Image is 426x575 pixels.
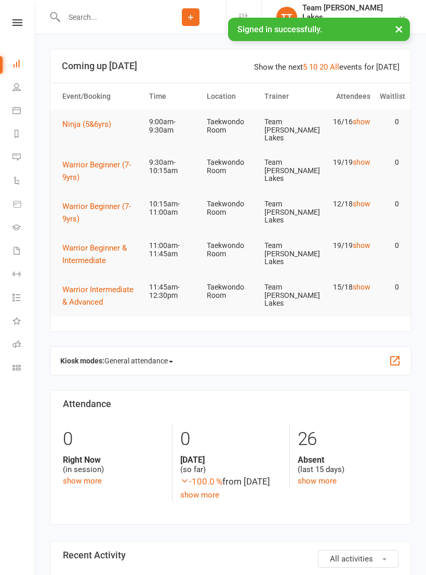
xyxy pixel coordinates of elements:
a: show [353,200,370,208]
td: Team [PERSON_NAME] Lakes [260,233,317,274]
td: 16/16 [317,110,375,134]
a: show more [63,476,102,486]
a: 5 [303,62,307,72]
button: Warrior Intermediate & Advanced [62,283,140,308]
button: Warrior Beginner & Intermediate [62,242,140,267]
td: 12/18 [317,192,375,216]
button: Warrior Beginner (7-9yrs) [62,159,140,184]
a: show [353,117,370,126]
span: Warrior Beginner & Intermediate [62,243,127,265]
a: What's New [12,310,36,334]
div: Team [PERSON_NAME] Lakes [302,3,398,22]
td: Team [PERSON_NAME] Lakes [260,150,317,191]
th: Trainer [260,83,317,110]
div: (in session) [63,455,164,475]
div: (last 15 days) [298,455,398,475]
a: All [330,62,339,72]
div: Show the next events for [DATE] [254,61,400,73]
a: Roll call kiosk mode [12,334,36,357]
td: Taekwondo Room [202,110,260,142]
a: Product Sales [12,193,36,217]
h3: Recent Activity [63,550,398,560]
div: TT [276,7,297,28]
a: People [12,76,36,100]
td: 10:15am-11:00am [144,192,202,225]
span: Warrior Beginner (7-9yrs) [62,202,131,224]
span: General attendance [104,352,173,369]
td: Taekwondo Room [202,233,260,266]
a: Calendar [12,100,36,123]
td: 0 [375,110,404,134]
div: 0 [63,424,164,455]
a: show [353,241,370,250]
td: 19/19 [317,233,375,258]
span: Warrior Beginner (7-9yrs) [62,160,131,182]
th: Time [144,83,202,110]
td: Taekwondo Room [202,275,260,308]
td: Taekwondo Room [202,192,260,225]
td: 11:00am-11:45am [144,233,202,266]
a: show [353,283,370,291]
a: 20 [319,62,328,72]
th: Location [202,83,260,110]
td: Team [PERSON_NAME] Lakes [260,275,317,316]
td: 19/19 [317,150,375,175]
td: 9:00am-9:30am [144,110,202,142]
td: 0 [375,150,404,175]
a: Dashboard [12,53,36,76]
span: -100.0 % [180,476,222,487]
span: Signed in successfully. [237,24,322,34]
strong: Kiosk modes: [60,357,104,365]
h3: Coming up [DATE] [62,61,400,71]
button: × [390,18,408,40]
span: Warrior Intermediate & Advanced [62,285,134,307]
td: Team [PERSON_NAME] Lakes [260,192,317,232]
strong: [DATE] [180,455,281,465]
div: (so far) [180,455,281,475]
a: Class kiosk mode [12,357,36,381]
td: 9:30am-10:15am [144,150,202,183]
strong: Right Now [63,455,164,465]
td: Taekwondo Room [202,150,260,183]
a: 10 [309,62,317,72]
strong: Absent [298,455,398,465]
td: 0 [375,233,404,258]
div: 0 [180,424,281,455]
button: Ninja (5&6yrs) [62,118,118,130]
button: Warrior Beginner (7-9yrs) [62,200,140,225]
th: Attendees [317,83,375,110]
div: 26 [298,424,398,455]
a: show more [180,490,219,500]
span: All activities [330,554,373,564]
td: 0 [375,275,404,299]
th: Event/Booking [58,83,144,110]
td: 11:45am-12:30pm [144,275,202,308]
td: 0 [375,192,404,216]
a: show [353,158,370,166]
button: All activities [318,550,398,568]
td: Team [PERSON_NAME] Lakes [260,110,317,150]
th: Waitlist [375,83,404,110]
h3: Attendance [63,399,398,409]
td: 15/18 [317,275,375,299]
input: Search... [61,10,155,24]
a: show more [298,476,337,486]
div: from [DATE] [180,475,281,489]
span: Ninja (5&6yrs) [62,120,111,129]
a: Reports [12,123,36,147]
